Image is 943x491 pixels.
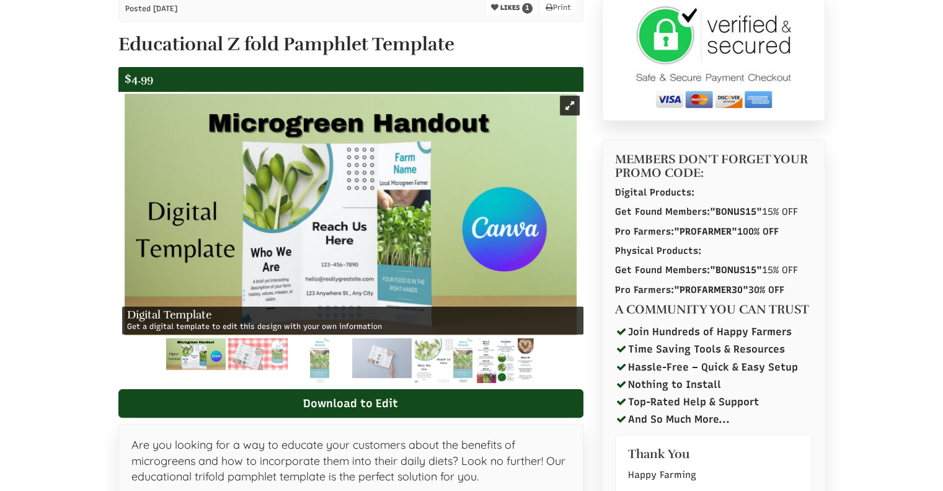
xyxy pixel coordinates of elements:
li: Hassle-Free – Quick & Easy Setup [615,358,812,376]
p: Happy Farming [628,467,799,484]
span: [DATE] [153,4,177,13]
span: "BONUS15" [710,206,762,217]
img: secure checkout [636,6,791,108]
h4: Digital Template [127,309,578,322]
img: 5bbcb6e11452704fa6489767a6eeed71 [477,338,534,383]
img: 4e0a5da31458a97f2eb3b0f14d7c8d8f [415,338,472,383]
img: Digital Template [125,94,577,335]
h4: Thank You [628,448,799,461]
a: Download to Edit [118,389,583,418]
li: Time Saving Tools & Resources [615,340,812,358]
img: e55ac2530a7b3e523dec893183de58f5 [166,338,226,370]
strong: Pro Farmers: 100% OFF [615,226,779,237]
span: Posted [125,4,151,13]
img: 113d774b0c56201a12e5a1e0236ef14a [228,338,288,370]
strong: Get Found Members: [615,264,762,276]
span: "BONUS15" [710,264,762,276]
span: LIKES [498,4,520,12]
p: 15% OFF [615,264,812,277]
h1: Educational Z fold Pamphlet Template [118,34,583,55]
strong: Get Found Members: [615,206,762,217]
span: Are you looking for a way to educate your customers about the benefits of microgreens and how to ... [131,438,565,484]
img: e9586445142534f87401b8db515b9ddd [310,338,329,383]
li: Nothing to Install [615,376,812,393]
span: "PROFARMER30" [674,284,748,295]
li: Top-Rated Help & Support [615,393,812,410]
li: Join Hundreds of Happy Farmers [615,323,812,340]
h4: MEMBERS DON'T FORGET YOUR PROMO CODE: [615,153,812,180]
strong: Digital Products: [615,187,694,198]
div: Get a digital template to edit this design with your own information [122,307,583,335]
img: a875e88c99545d02dd109d3721b0e9cb [352,338,412,378]
strong: Pro Farmers: 30% OFF [615,284,784,295]
p: 15% OFF [615,205,812,218]
h4: A COMMUNITY YOU CAN TRUST [615,303,812,317]
span: $4.99 [125,72,153,86]
span: 1 [522,3,533,14]
span: "PROFARMER" [674,226,737,237]
strong: Physical Products: [615,245,701,256]
li: And So Much More... [615,410,812,428]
